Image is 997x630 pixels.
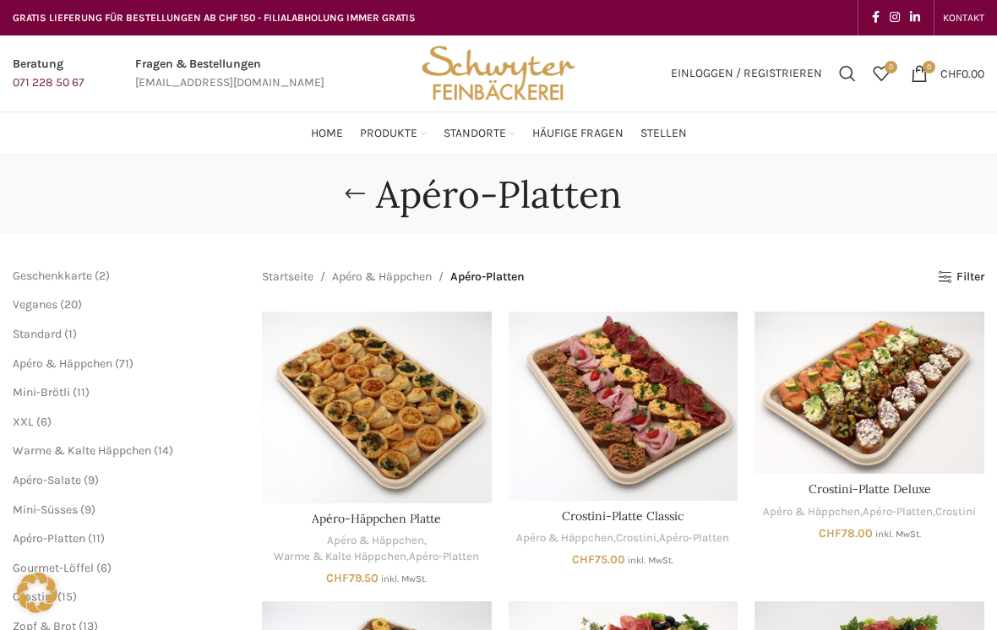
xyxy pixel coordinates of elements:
a: Apéro & Häppchen [516,530,613,546]
span: Produkte [360,126,417,142]
a: Produkte [360,117,427,150]
a: Mini-Brötli [13,385,70,399]
a: Crostini-Platte Classic [509,312,738,501]
a: Go back [334,177,376,211]
span: Home [311,126,343,142]
span: CHF [572,552,595,567]
span: Standorte [444,126,506,142]
span: 14 [158,443,169,458]
span: 0 [923,61,935,73]
div: , , [509,530,738,546]
a: Häufige Fragen [532,117,624,150]
a: Infobox link [135,55,324,93]
a: Standorte [444,117,515,150]
a: Stellen [640,117,687,150]
a: Apéro & Häppchen [763,504,860,520]
span: 20 [64,297,78,312]
span: 6 [101,561,107,575]
a: Infobox link [13,55,84,93]
span: 11 [92,531,101,546]
bdi: 75.00 [572,552,625,567]
a: Apéro-Platten [659,530,729,546]
a: XXL [13,415,34,429]
a: Home [311,117,343,150]
span: CHF [940,66,962,80]
a: Crostini [616,530,656,546]
a: Startseite [262,268,313,286]
a: Suchen [831,57,864,90]
a: Crostini-Platte Deluxe [755,312,984,474]
a: Crostini [935,504,976,520]
div: Meine Wunschliste [864,57,898,90]
span: 0 [885,61,897,73]
a: Warme & Kalte Häppchen [274,549,406,565]
span: 1 [68,327,73,341]
div: Main navigation [4,117,993,150]
div: , , [262,533,492,564]
bdi: 78.00 [819,526,873,540]
img: Bäckerei Schwyter [416,35,581,111]
a: Apéro-Platten [13,531,85,546]
a: Veganes [13,297,57,312]
a: Site logo [416,65,581,79]
a: Apéro-Häppchen Platte [312,511,441,526]
a: Apéro-Salate [13,473,81,487]
span: Apéro-Platten [450,268,525,286]
a: Einloggen / Registrieren [662,57,831,90]
small: inkl. MwSt. [381,573,427,584]
a: Apéro-Platten [863,504,933,520]
a: Apéro-Platten [409,549,479,565]
a: Facebook social link [867,6,885,30]
a: Apéro & Häppchen [332,268,432,286]
span: KONTAKT [943,12,984,24]
span: Einloggen / Registrieren [671,68,822,79]
a: Apéro & Häppchen [13,356,112,371]
a: Warme & Kalte Häppchen [13,443,151,458]
a: Crostini-Platte Classic [562,508,684,524]
small: inkl. MwSt. [628,555,673,566]
div: , , [755,504,984,520]
span: 71 [119,356,129,371]
span: GRATIS LIEFERUNG FÜR BESTELLUNGEN AB CHF 150 - FILIALABHOLUNG IMMER GRATIS [13,12,416,24]
span: CHF [326,571,349,585]
a: Filter [938,270,984,285]
span: 9 [88,473,95,487]
div: Secondary navigation [934,1,993,35]
bdi: 79.50 [326,571,379,585]
span: 9 [84,502,91,517]
a: 0 CHF0.00 [902,57,993,90]
span: 2 [99,269,106,283]
a: Apéro & Häppchen [327,533,424,549]
a: Mini-Süsses [13,502,78,517]
a: Crostini-Platte Deluxe [809,481,931,497]
span: 6 [41,415,47,429]
h1: Apéro-Platten [376,172,622,217]
a: 0 [864,57,898,90]
a: Standard [13,327,62,341]
a: Geschenkkarte [13,269,92,283]
a: Apéro-Häppchen Platte [262,312,492,503]
span: CHF [819,526,842,540]
nav: Breadcrumb [262,268,525,286]
bdi: 0.00 [940,66,984,80]
small: inkl. MwSt. [875,529,921,540]
a: KONTAKT [943,1,984,35]
a: Linkedin social link [905,6,925,30]
a: Instagram social link [885,6,905,30]
span: 11 [77,385,85,399]
span: Stellen [640,126,687,142]
span: Häufige Fragen [532,126,624,142]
